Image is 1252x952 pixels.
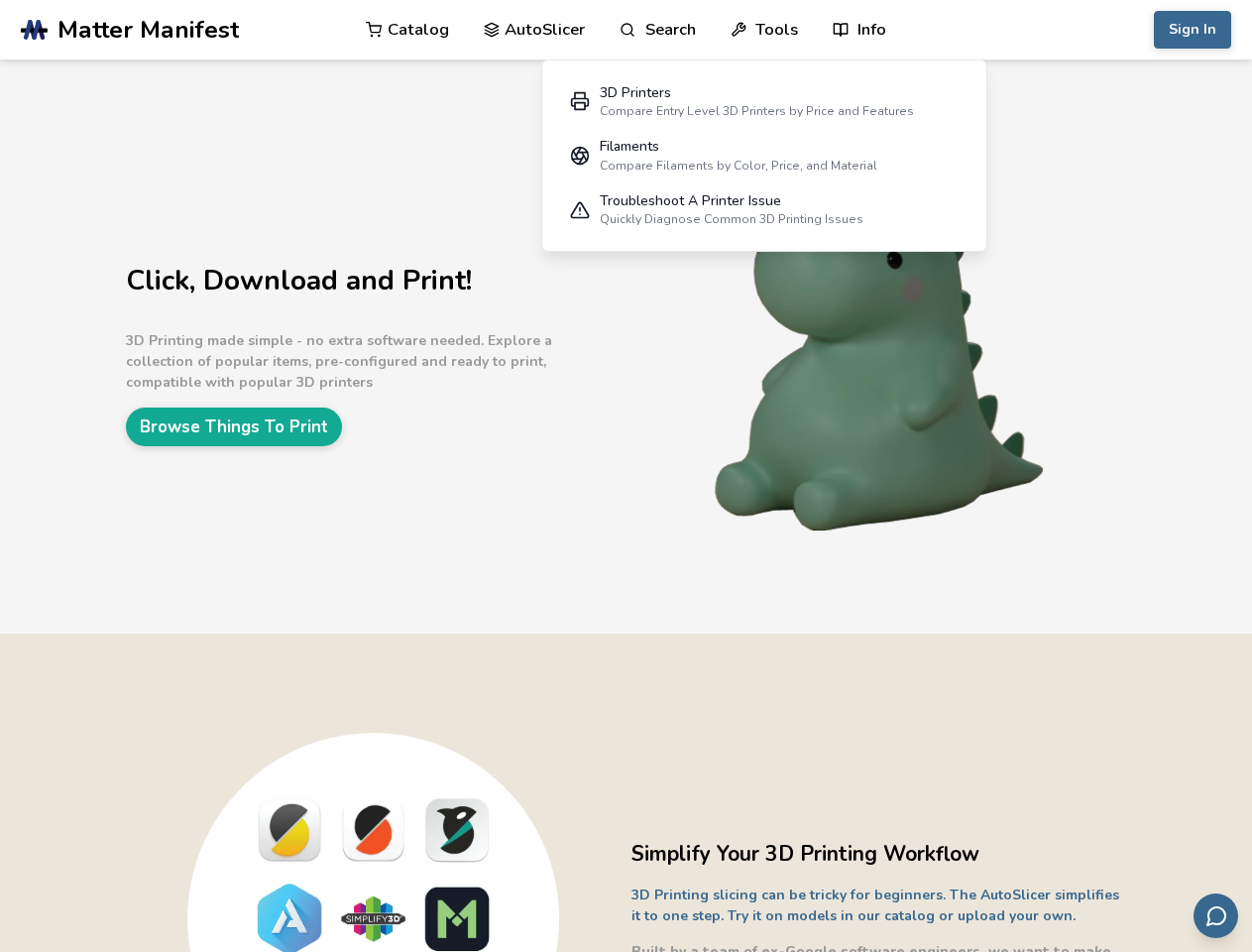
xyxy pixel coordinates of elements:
div: Filaments [600,139,877,155]
a: 3D PrintersCompare Entry Level 3D Printers by Price and Features [556,74,972,129]
div: Troubleshoot A Printer Issue [600,193,863,209]
span: Matter Manifest [57,16,239,44]
a: Troubleshoot A Printer IssueQuickly Diagnose Common 3D Printing Issues [556,182,972,237]
a: FilamentsCompare Filaments by Color, Price, and Material [556,129,972,183]
h2: Simplify Your 3D Printing Workflow [631,839,1127,870]
div: Quickly Diagnose Common 3D Printing Issues [600,212,863,226]
div: Compare Filaments by Color, Price, and Material [600,159,877,173]
div: 3D Printers [600,85,914,101]
p: 3D Printing made simple - no extra software needed. Explore a collection of popular items, pre-co... [126,330,622,393]
div: Compare Entry Level 3D Printers by Price and Features [600,104,914,118]
h1: Click, Download and Print! [126,266,622,297]
p: 3D Printing slicing can be tricky for beginners. The AutoSlicer simplifies it to one step. Try it... [631,885,1127,926]
button: Sign In [1154,11,1231,49]
a: Browse Things To Print [126,408,342,446]
button: Send feedback via email [1194,893,1238,938]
